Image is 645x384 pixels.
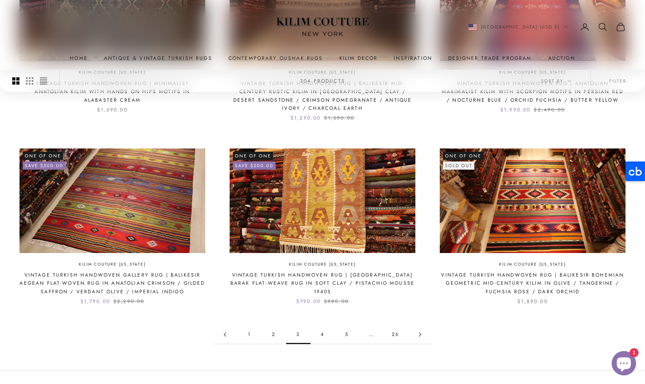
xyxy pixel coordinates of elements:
compare-at-price: $2,490.00 [534,106,565,114]
button: Sort by [522,70,590,92]
sale-price: $1,290.00 [291,114,321,122]
span: Sort by [541,77,571,85]
span: 3 [286,325,311,344]
a: Auction [548,54,575,62]
a: Designer Trade Program [448,54,532,62]
span: One of One [233,152,273,160]
a: Go to page 4 [408,325,432,344]
p: 304 products [300,77,345,85]
compare-at-price: $2,290.00 [113,297,144,305]
a: Kilim Couture [US_STATE] [79,261,146,268]
button: Change country or currency [469,23,568,31]
a: Kilim Couture [US_STATE] [289,261,356,268]
sale-price: $1,990.00 [500,106,530,114]
button: Switch to larger product images [12,70,20,92]
a: Go to page 2 [262,325,286,344]
span: One of One [443,152,483,160]
sale-price: $790.00 [296,297,321,305]
a: Kilim Couture [US_STATE] [499,261,566,268]
img: Logo of Kilim Couture New York [272,8,374,46]
a: Go to page 2 [213,325,237,344]
sale-price: $1,890.00 [517,297,547,305]
a: Vintage Turkish Handwoven Gallery Rug | Balikesir Aegean Flat-Woven Rug in Anatolian Crimson / Gi... [20,271,205,296]
nav: Pagination navigation [213,325,432,344]
a: Go to page 1 [237,325,262,344]
button: Switch to compact product images [40,70,47,92]
compare-at-price: $990.00 [324,297,349,305]
a: Vintage Turkish Handwoven Rug | Balikesir Mid-Century Rustic Kilim in [GEOGRAPHIC_DATA] Clay / De... [230,79,415,113]
summary: Kilim Decor [339,54,378,62]
a: Antique & Vintage Turkish Rugs [104,54,212,62]
a: Go to page 4 [311,325,335,344]
a: Go to page 5 [335,325,359,344]
sale-price: $1,690.00 [97,106,127,114]
a: Vintage Turkish Handwoven Rug | Balikesir Bohemian Geometric Mid-Century Kilim in Olive / Tangeri... [440,271,625,296]
nav: Primary navigation [20,54,625,62]
compare-at-price: $1,590.00 [324,114,354,122]
a: Contemporary Oushak Rugs [228,54,323,62]
a: Go to page 26 [384,325,408,344]
span: One of One [23,152,63,160]
span: … [359,325,384,344]
sale-price: $1,790.00 [80,297,110,305]
button: Switch to smaller product images [26,70,33,92]
nav: Secondary navigation [469,22,626,32]
a: Inspiration [394,54,432,62]
inbox-online-store-chat: Shopify online store chat [609,351,638,377]
button: Filter [591,70,645,92]
on-sale-badge: Save $200.00 [233,161,276,170]
on-sale-badge: Save $500.00 [23,161,65,170]
span: [GEOGRAPHIC_DATA] (USD $) [481,23,560,31]
a: Vintage Turkish Handwoven Rug | [GEOGRAPHIC_DATA] Barak Flat-Weave Rug in Soft Clay / Pistachio M... [230,271,415,296]
img: United States [469,24,477,30]
sold-out-badge: Sold out [443,161,474,170]
a: Home [70,54,88,62]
